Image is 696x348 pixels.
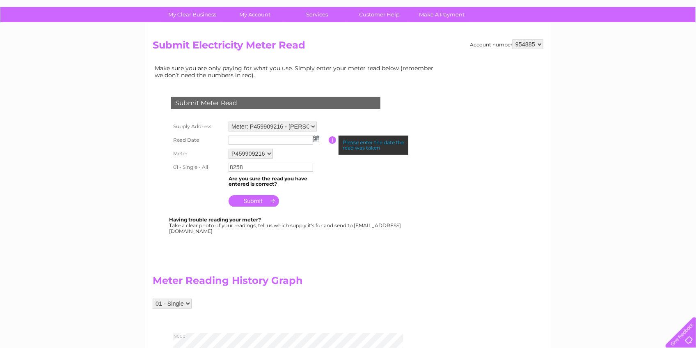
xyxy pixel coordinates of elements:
td: Are you sure the read you have entered is correct? [227,174,329,189]
img: ... [313,136,319,142]
h2: Submit Electricity Meter Read [153,39,543,55]
a: Energy [572,35,590,41]
th: 01 - Single - All [169,161,227,174]
a: Services [284,7,351,22]
a: My Clear Business [159,7,227,22]
th: Read Date [169,134,227,147]
a: Make A Payment [408,7,476,22]
td: Make sure you are only paying for what you use. Simply enter your meter read below (remember we d... [153,63,440,80]
a: 0333 014 3131 [541,4,598,14]
div: Account number [470,39,543,49]
img: logo.png [24,21,66,46]
a: Contact [641,35,662,41]
a: Log out [669,35,688,41]
a: Telecoms [595,35,620,41]
a: My Account [221,7,289,22]
div: Clear Business is a trading name of Verastar Limited (registered in [GEOGRAPHIC_DATA] No. 3667643... [155,5,543,40]
div: Please enter the date the read was taken [339,136,408,155]
a: Blog [625,35,636,41]
div: Take a clear photo of your readings, tell us which supply it's for and send to [EMAIL_ADDRESS][DO... [169,217,402,234]
input: Information [329,136,337,144]
div: Submit Meter Read [171,97,380,109]
th: Meter [169,147,227,161]
th: Supply Address [169,120,227,134]
h2: Meter Reading History Graph [153,275,440,290]
b: Having trouble reading your meter? [169,217,261,223]
a: Customer Help [346,7,414,22]
a: Water [552,35,567,41]
input: Submit [229,195,279,207]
